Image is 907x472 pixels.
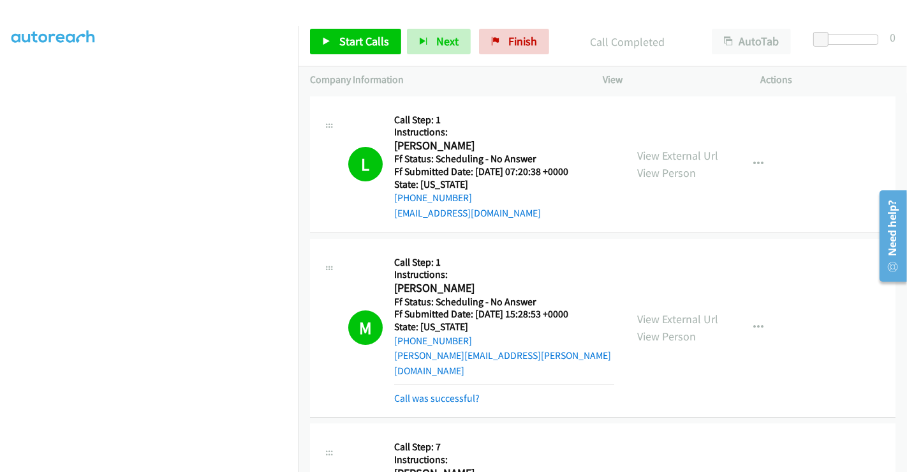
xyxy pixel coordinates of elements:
h5: Ff Submitted Date: [DATE] 15:28:53 +0000 [394,308,614,321]
a: Finish [479,29,549,54]
div: Delay between calls (in seconds) [820,34,878,45]
h1: L [348,147,383,181]
a: View Person [637,165,696,180]
div: 0 [890,29,896,46]
h5: Call Step: 1 [394,114,584,126]
a: Call was successful? [394,392,480,404]
button: Next [407,29,471,54]
h5: Instructions: [394,126,584,139]
h5: Instructions: [394,453,584,466]
h5: Call Step: 7 [394,441,584,453]
a: View External Url [637,312,718,326]
span: Start Calls [339,34,389,49]
a: [PHONE_NUMBER] [394,335,472,347]
span: Finish [508,34,537,49]
h5: Call Step: 1 [394,256,614,269]
a: View Person [637,329,696,344]
h5: Instructions: [394,268,614,281]
a: View External Url [637,148,718,163]
h5: State: [US_STATE] [394,321,614,333]
h2: [PERSON_NAME] [394,281,584,296]
p: Call Completed [566,33,689,50]
h5: Ff Submitted Date: [DATE] 07:20:38 +0000 [394,165,584,178]
h5: State: [US_STATE] [394,178,584,191]
h5: Ff Status: Scheduling - No Answer [394,296,614,308]
a: [PERSON_NAME][EMAIL_ADDRESS][PERSON_NAME][DOMAIN_NAME] [394,349,611,377]
p: Actions [761,72,896,88]
p: View [603,72,738,88]
button: AutoTab [712,29,791,54]
h5: Ff Status: Scheduling - No Answer [394,153,584,165]
span: Next [436,34,459,49]
a: Start Calls [310,29,401,54]
h1: M [348,310,383,345]
a: [PHONE_NUMBER] [394,192,472,204]
h2: [PERSON_NAME] [394,139,584,153]
p: Company Information [310,72,580,88]
iframe: Resource Center [871,185,907,287]
a: [EMAIL_ADDRESS][DOMAIN_NAME] [394,207,541,219]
